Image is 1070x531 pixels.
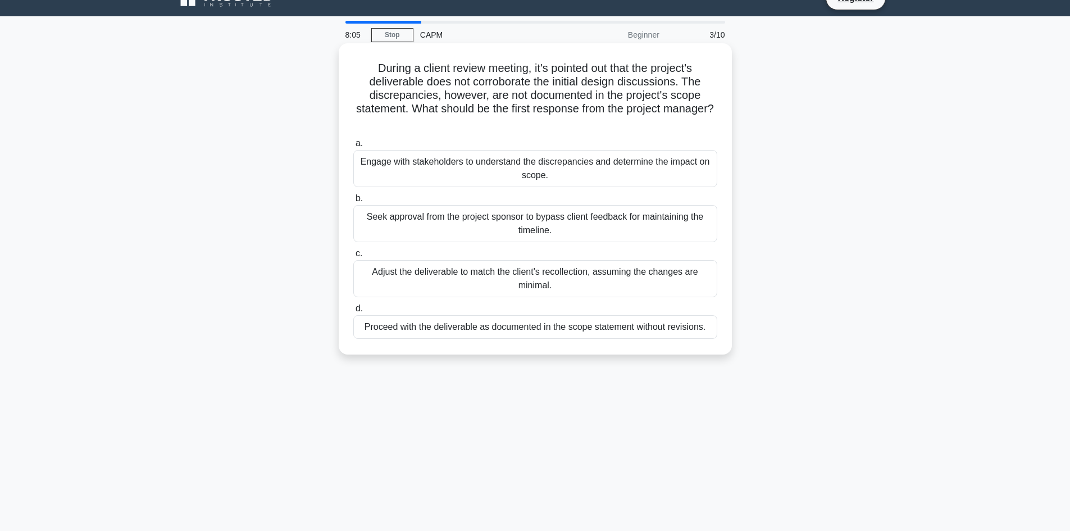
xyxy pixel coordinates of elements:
div: Proceed with the deliverable as documented in the scope statement without revisions. [353,315,717,339]
div: Engage with stakeholders to understand the discrepancies and determine the impact on scope. [353,150,717,187]
span: d. [356,303,363,313]
div: CAPM [413,24,568,46]
a: Stop [371,28,413,42]
span: b. [356,193,363,203]
h5: During a client review meeting, it's pointed out that the project's deliverable does not corrobor... [352,61,718,130]
div: Seek approval from the project sponsor to bypass client feedback for maintaining the timeline. [353,205,717,242]
span: c. [356,248,362,258]
div: Beginner [568,24,666,46]
span: a. [356,138,363,148]
div: 3/10 [666,24,732,46]
div: Adjust the deliverable to match the client's recollection, assuming the changes are minimal. [353,260,717,297]
div: 8:05 [339,24,371,46]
